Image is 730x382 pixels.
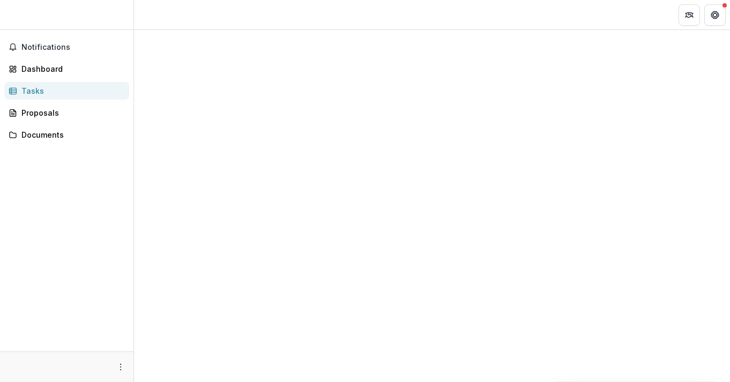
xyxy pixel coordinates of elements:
a: Dashboard [4,60,129,78]
div: Documents [21,129,121,140]
div: Proposals [21,107,121,118]
div: Tasks [21,85,121,96]
span: Notifications [21,43,125,52]
button: More [114,361,127,373]
a: Documents [4,126,129,144]
button: Notifications [4,39,129,56]
button: Partners [679,4,700,26]
button: Get Help [704,4,726,26]
a: Tasks [4,82,129,100]
div: Dashboard [21,63,121,74]
a: Proposals [4,104,129,122]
